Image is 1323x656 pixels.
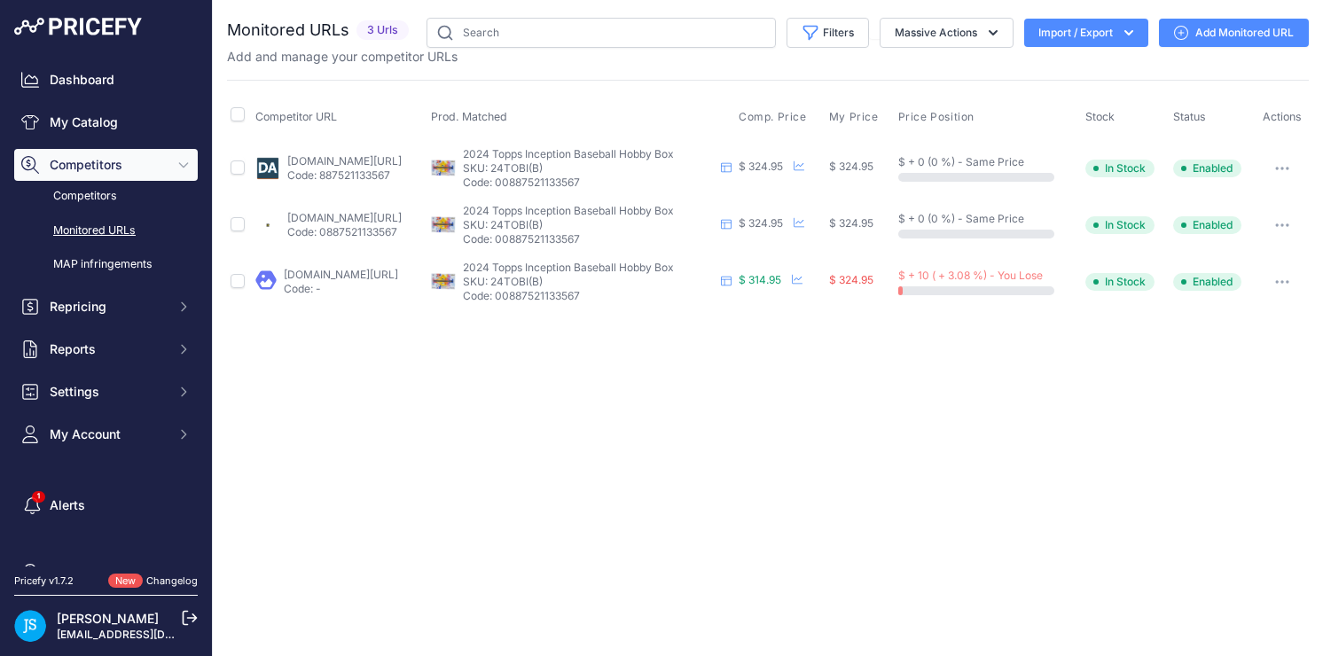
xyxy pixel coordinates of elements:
[14,418,198,450] button: My Account
[829,273,873,286] span: $ 324.95
[1159,19,1309,47] a: Add Monitored URL
[739,160,783,173] span: $ 324.95
[14,291,198,323] button: Repricing
[14,215,198,246] a: Monitored URLs
[287,211,402,224] a: [DOMAIN_NAME][URL]
[739,110,807,124] span: Comp. Price
[227,18,349,43] h2: Monitored URLs
[287,168,402,183] p: Code: 887521133567
[427,18,776,48] input: Search
[829,160,873,173] span: $ 324.95
[739,216,783,230] span: $ 324.95
[14,18,142,35] img: Pricefy Logo
[1085,273,1155,291] span: In Stock
[463,261,674,274] span: 2024 Topps Inception Baseball Hobby Box
[1085,216,1155,234] span: In Stock
[287,154,402,168] a: [DOMAIN_NAME][URL]
[829,110,879,124] span: My Price
[356,20,409,41] span: 3 Urls
[787,18,869,48] button: Filters
[739,110,810,124] button: Comp. Price
[898,212,1024,225] span: $ + 0 (0 %) - Same Price
[14,106,198,138] a: My Catalog
[14,376,198,408] button: Settings
[284,268,398,281] a: [DOMAIN_NAME][URL]
[463,289,714,303] p: Code: 00887521133567
[50,383,166,401] span: Settings
[50,426,166,443] span: My Account
[463,218,714,232] p: SKU: 24TOBI(B)
[50,340,166,358] span: Reports
[1085,110,1115,123] span: Stock
[14,489,198,521] a: Alerts
[1173,273,1241,291] span: Enabled
[255,110,337,123] span: Competitor URL
[14,181,198,212] a: Competitors
[50,298,166,316] span: Repricing
[227,48,458,66] p: Add and manage your competitor URLs
[463,161,714,176] p: SKU: 24TOBI(B)
[287,225,402,239] p: Code: 0887521133567
[14,64,198,589] nav: Sidebar
[463,204,674,217] span: 2024 Topps Inception Baseball Hobby Box
[463,147,674,160] span: 2024 Topps Inception Baseball Hobby Box
[14,149,198,181] button: Competitors
[463,176,714,190] p: Code: 00887521133567
[829,110,882,124] button: My Price
[898,110,978,124] button: Price Position
[829,216,873,230] span: $ 324.95
[1173,160,1241,177] span: Enabled
[898,155,1024,168] span: $ + 0 (0 %) - Same Price
[108,574,143,589] span: New
[14,64,198,96] a: Dashboard
[14,557,198,589] a: Suggest a feature
[1024,19,1148,47] button: Import / Export
[284,282,398,296] p: Code: -
[1173,216,1241,234] span: Enabled
[898,269,1043,282] span: $ + 10 ( + 3.08 %) - You Lose
[14,249,198,280] a: MAP infringements
[1085,160,1155,177] span: In Stock
[57,611,159,626] a: [PERSON_NAME]
[880,18,1014,48] button: Massive Actions
[431,110,507,123] span: Prod. Matched
[1263,110,1302,123] span: Actions
[50,156,166,174] span: Competitors
[739,273,781,286] span: $ 314.95
[1173,110,1206,123] span: Status
[146,574,198,587] a: Changelog
[463,232,714,246] p: Code: 00887521133567
[14,333,198,365] button: Reports
[57,628,242,641] a: [EMAIL_ADDRESS][DOMAIN_NAME]
[14,574,74,589] div: Pricefy v1.7.2
[898,110,975,124] span: Price Position
[463,275,714,289] p: SKU: 24TOBI(B)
